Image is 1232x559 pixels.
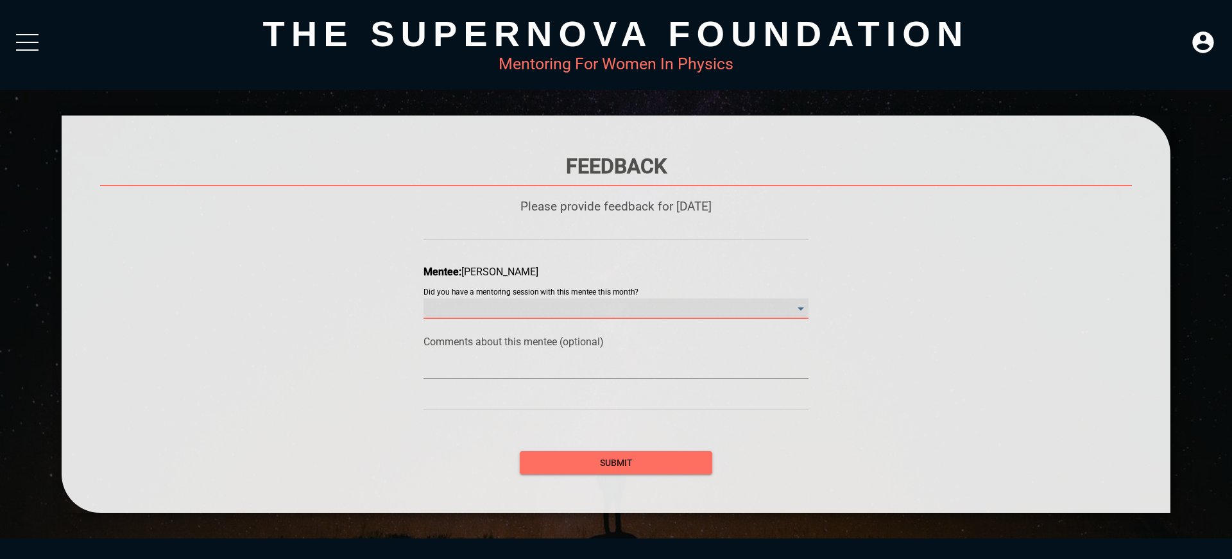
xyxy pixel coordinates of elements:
[530,455,702,471] span: submit
[424,336,809,348] p: Comments about this mentee (optional)
[62,13,1170,55] div: The Supernova Foundation
[424,266,809,278] div: [PERSON_NAME]
[100,154,1132,178] h1: Feedback
[424,289,638,297] label: Did you have a mentoring session with this mentee this month?
[62,55,1170,73] div: Mentoring For Women In Physics
[424,266,461,278] span: Mentee:
[100,199,1132,214] p: Please provide feedback for [DATE]
[520,451,712,475] button: submit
